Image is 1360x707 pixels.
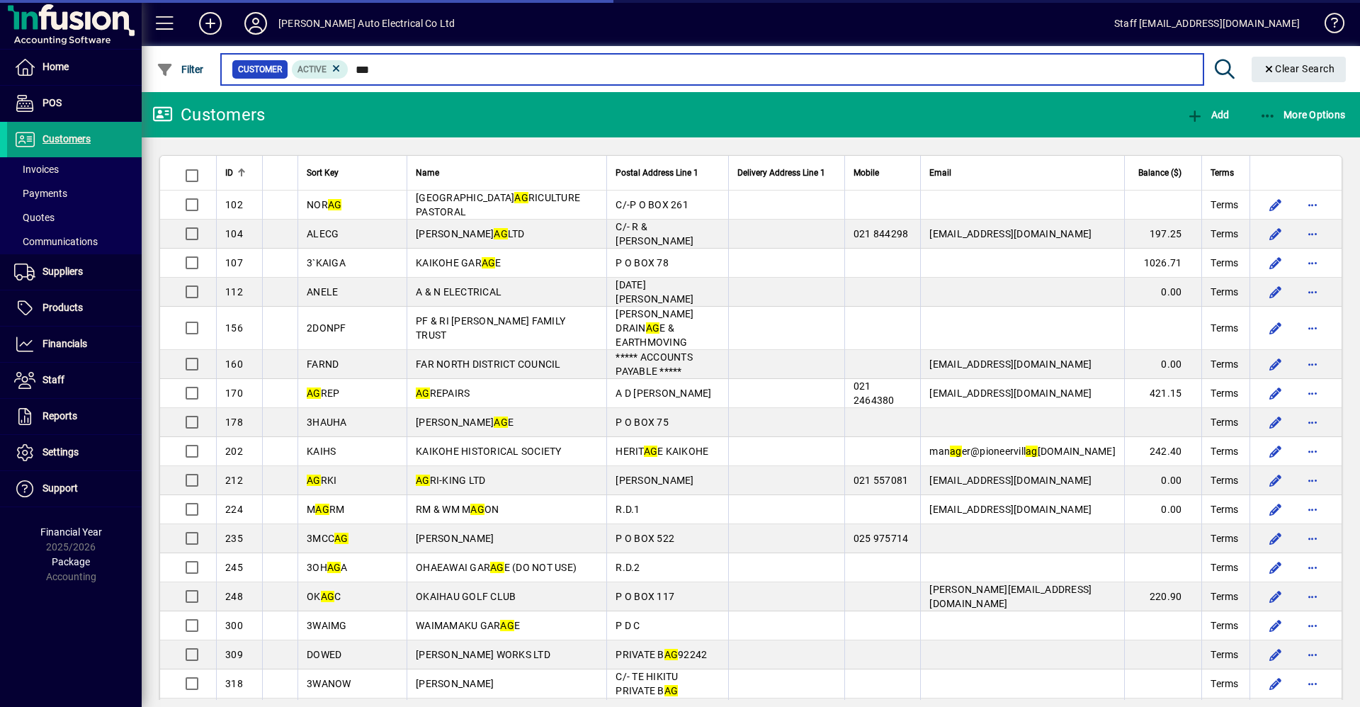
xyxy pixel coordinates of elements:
button: More options [1301,672,1324,695]
button: Edit [1264,498,1287,521]
span: A & N ELECTRICAL [416,286,501,298]
span: POS [42,97,62,108]
td: 1026.71 [1124,249,1202,278]
span: A D [PERSON_NAME] [616,388,711,399]
span: 3OH A [307,562,348,573]
td: 421.15 [1124,379,1202,408]
button: Edit [1264,353,1287,375]
span: Terms [1211,618,1238,633]
button: Edit [1264,251,1287,274]
span: Sort Key [307,165,339,181]
span: Filter [157,64,204,75]
a: Invoices [7,157,142,181]
button: Edit [1264,585,1287,608]
span: P D C [616,620,640,631]
span: KAIKOHE HISTORICAL SOCIETY [416,446,562,457]
div: Customers [152,103,265,126]
span: 107 [225,257,243,268]
span: Active [297,64,327,74]
button: Edit [1264,614,1287,637]
button: Edit [1264,643,1287,666]
span: PRIVATE B 92242 [616,649,707,660]
button: Edit [1264,222,1287,245]
button: More options [1301,222,1324,245]
em: AG [500,620,514,631]
td: 220.90 [1124,582,1202,611]
span: C/- R & [PERSON_NAME] [616,221,693,247]
span: FAR NORTH DISTRICT COUNCIL [416,358,561,370]
span: [EMAIL_ADDRESS][DOMAIN_NAME] [929,475,1092,486]
span: Terms [1211,198,1238,212]
span: 3WANOW [307,678,351,689]
div: [PERSON_NAME] Auto Electrical Co Ltd [278,12,455,35]
span: 112 [225,286,243,298]
a: Quotes [7,205,142,230]
em: AG [321,591,335,602]
span: Terms [1211,589,1238,604]
span: Terms [1211,444,1238,458]
button: More Options [1256,102,1349,128]
span: ALECG [307,228,339,239]
span: 248 [225,591,243,602]
span: R.D.1 [616,504,640,515]
button: More options [1301,614,1324,637]
span: [PERSON_NAME] E [416,417,514,428]
span: [DATE][PERSON_NAME] [616,279,693,305]
em: AG [470,504,484,515]
span: Terms [1211,227,1238,241]
span: Terms [1211,502,1238,516]
span: Terms [1211,357,1238,371]
span: C/- TE HIKITU PRIVATE B [616,671,678,696]
span: Package [52,556,90,567]
button: More options [1301,643,1324,666]
span: [PERSON_NAME] [416,678,494,689]
em: AG [664,685,679,696]
span: Terms [1211,473,1238,487]
span: [EMAIL_ADDRESS][DOMAIN_NAME] [929,388,1092,399]
em: AG [416,388,430,399]
span: Add [1186,109,1229,120]
span: OK C [307,591,341,602]
span: Clear Search [1263,63,1335,74]
span: Terms [1211,560,1238,575]
span: RI-KING LTD [416,475,485,486]
button: Add [188,11,233,36]
span: Products [42,302,83,313]
span: DOWED [307,649,341,660]
button: More options [1301,498,1324,521]
span: Terms [1211,256,1238,270]
button: Edit [1264,469,1287,492]
div: Mobile [854,165,912,181]
span: OHAEAWAI GAR E (DO NOT USE) [416,562,577,573]
button: More options [1301,585,1324,608]
span: More Options [1259,109,1346,120]
span: Customers [42,133,91,145]
em: AG [646,322,660,334]
span: 156 [225,322,243,334]
button: More options [1301,411,1324,434]
button: Edit [1264,556,1287,579]
span: KAIHS [307,446,336,457]
span: 160 [225,358,243,370]
span: KAIKOHE GAR E [416,257,501,268]
span: Support [42,482,78,494]
span: 025 975714 [854,533,909,544]
a: Reports [7,399,142,434]
span: WAIMAMAKU GAR E [416,620,520,631]
span: PF & RI [PERSON_NAME] FAMILY TRUST [416,315,565,341]
button: More options [1301,317,1324,339]
em: ag [1026,446,1038,457]
button: Edit [1264,382,1287,405]
span: Staff [42,374,64,385]
span: Communications [14,236,98,247]
td: 0.00 [1124,495,1202,524]
span: Financial Year [40,526,102,538]
span: 2DONPF [307,322,346,334]
span: 202 [225,446,243,457]
td: 0.00 [1124,278,1202,307]
span: 300 [225,620,243,631]
a: Settings [7,435,142,470]
button: More options [1301,281,1324,303]
span: HERIT E KAIKOHE [616,446,708,457]
button: Profile [233,11,278,36]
